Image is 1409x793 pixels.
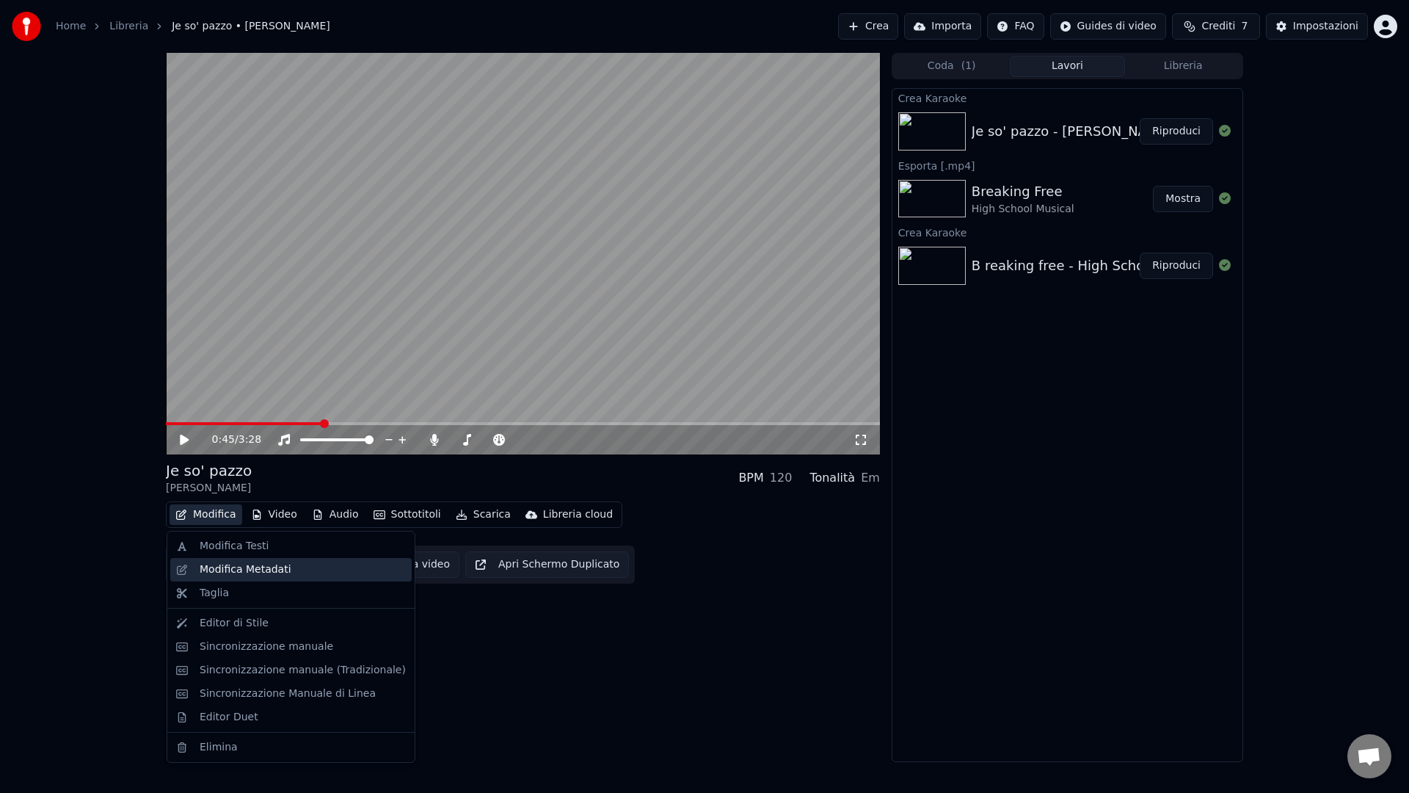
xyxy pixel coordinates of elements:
div: Crea Karaoke [892,89,1242,106]
button: Lavori [1010,56,1126,77]
div: Taglia [200,586,229,601]
button: Crea [838,13,898,40]
button: Apri Schermo Duplicato [465,551,629,578]
div: / [212,432,247,447]
button: Scarica [450,504,517,525]
div: Impostazioni [1293,19,1358,34]
div: Sincronizzazione manuale [200,640,333,654]
button: Mostra [1153,186,1213,212]
nav: breadcrumb [56,19,330,34]
div: Tonalità [809,469,855,487]
button: Importa [904,13,981,40]
button: Crediti7 [1172,13,1260,40]
div: Je so' pazzo - [PERSON_NAME] [972,121,1172,142]
button: FAQ [987,13,1044,40]
div: Aprire la chat [1347,734,1391,778]
span: Je so' pazzo • [PERSON_NAME] [172,19,330,34]
div: Editor di Stile [200,616,269,631]
div: Modifica Testi [200,539,269,554]
span: ( 1 ) [961,59,976,73]
span: 3:28 [239,432,261,447]
div: Editor Duet [200,710,258,725]
button: Video [245,504,303,525]
div: B reaking free - High School Musical [972,256,1209,276]
button: Riproduci [1140,253,1213,279]
button: Impostazioni [1266,13,1368,40]
div: BPM [738,469,763,487]
button: Libreria [1125,56,1241,77]
div: Elimina [200,740,238,755]
div: High School Musical [972,202,1074,217]
div: 120 [770,469,793,487]
button: Sottotitoli [368,504,447,525]
div: Crea Karaoke [892,223,1242,241]
div: Sincronizzazione Manuale di Linea [200,687,376,701]
button: Coda [894,56,1010,77]
div: Libreria cloud [543,507,613,522]
button: Riproduci [1140,118,1213,145]
span: 7 [1241,19,1248,34]
div: Em [861,469,880,487]
div: Modifica Metadati [200,562,291,577]
span: 0:45 [212,432,235,447]
button: Modifica [170,504,242,525]
button: Guides di video [1050,13,1166,40]
div: Je so' pazzo [166,460,252,481]
div: Breaking Free [972,181,1074,202]
img: youka [12,12,41,41]
div: Esporta [.mp4] [892,156,1242,174]
button: Audio [306,504,365,525]
div: [PERSON_NAME] [166,481,252,496]
a: Home [56,19,86,34]
div: Sincronizzazione manuale (Tradizionale) [200,663,406,678]
span: Crediti [1201,19,1235,34]
a: Libreria [109,19,148,34]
